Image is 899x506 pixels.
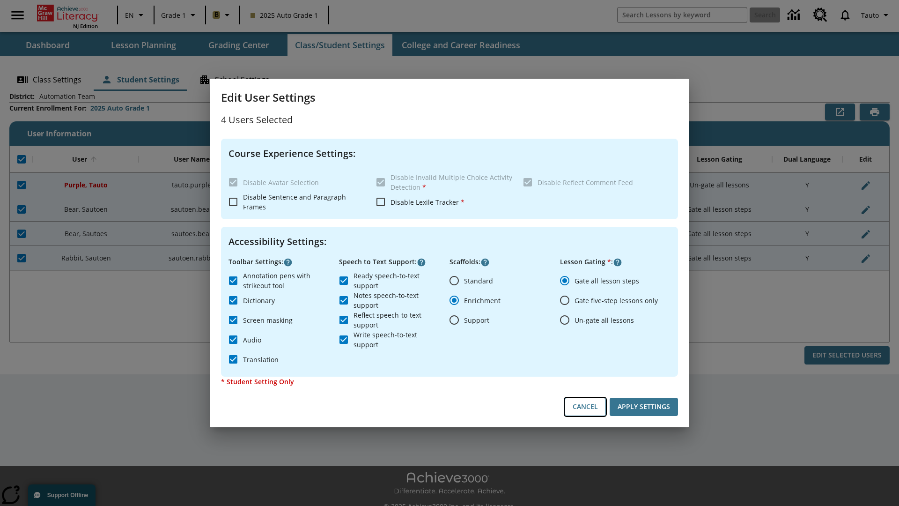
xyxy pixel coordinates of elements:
[354,330,442,350] span: Write speech-to-text support
[228,257,339,267] p: Toolbar Settings :
[243,271,332,290] span: Annotation pens with strikeout tool
[464,276,493,286] span: Standard
[613,258,622,267] button: Click here to know more about
[354,271,442,290] span: Ready speech-to-text support
[464,315,489,325] span: Support
[243,296,275,305] span: Dictionary
[610,398,678,416] button: Apply Settings
[221,377,678,387] p: * Student Setting Only
[243,355,279,365] span: Translation
[339,257,449,267] p: Speech to Text Support :
[575,296,658,305] span: Gate five-step lessons only
[243,315,293,325] span: Screen masking
[565,398,606,416] button: Cancel
[221,112,678,127] p: 4 Users Selected
[449,257,560,267] p: Scaffolds :
[243,335,261,345] span: Audio
[354,310,442,330] span: Reflect speech-to-text support
[354,290,442,310] span: Notes speech-to-text support
[391,198,464,207] span: Disable Lexile Tracker
[464,296,501,305] span: Enrichment
[560,257,671,267] p: Lesson Gating :
[243,193,346,211] span: Disable Sentence and Paragraph Frames
[371,172,516,192] label: These settings are specific to individual classes. To see these settings or make changes, please ...
[518,172,663,192] label: These settings are specific to individual classes. To see these settings or make changes, please ...
[228,234,671,249] h4: Accessibility Settings :
[575,276,639,286] span: Gate all lesson steps
[417,258,426,267] button: Click here to know more about
[283,258,293,267] button: Click here to know more about
[538,178,633,187] span: Disable Reflect Comment Feed
[223,172,368,192] label: These settings are specific to individual classes. To see these settings or make changes, please ...
[480,258,490,267] button: Click here to know more about
[243,178,319,187] span: Disable Avatar Selection
[391,173,512,192] span: Disable Invalid Multiple Choice Activity Detection
[575,315,634,325] span: Un-gate all lessons
[228,146,671,161] h4: Course Experience Settings :
[221,90,678,105] h3: Edit User Settings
